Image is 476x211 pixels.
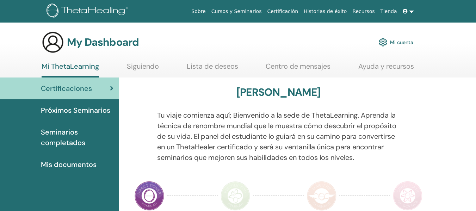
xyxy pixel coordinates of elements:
a: Sobre [188,5,208,18]
a: Historias de éxito [301,5,350,18]
h3: [PERSON_NAME] [236,86,321,99]
img: Certificate of Science [393,181,422,211]
span: Mis documentos [41,159,97,170]
img: Practitioner [135,181,164,211]
img: Instructor [221,181,250,211]
img: Master [307,181,336,211]
a: Tienda [378,5,400,18]
img: generic-user-icon.jpg [42,31,64,54]
a: Centro de mensajes [266,62,330,76]
a: Lista de deseos [187,62,238,76]
a: Siguiendo [127,62,159,76]
a: Certificación [264,5,301,18]
a: Mi cuenta [379,35,413,50]
span: Seminarios completados [41,127,113,148]
a: Recursos [350,5,377,18]
h3: My Dashboard [67,36,139,49]
a: Mi ThetaLearning [42,62,99,77]
span: Certificaciones [41,83,92,94]
span: Próximos Seminarios [41,105,110,116]
img: logo.png [47,4,131,19]
p: Tu viaje comienza aquí; Bienvenido a la sede de ThetaLearning. Aprenda la técnica de renombre mun... [157,110,400,163]
a: Cursos y Seminarios [209,5,265,18]
a: Ayuda y recursos [358,62,414,76]
img: cog.svg [379,36,387,48]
